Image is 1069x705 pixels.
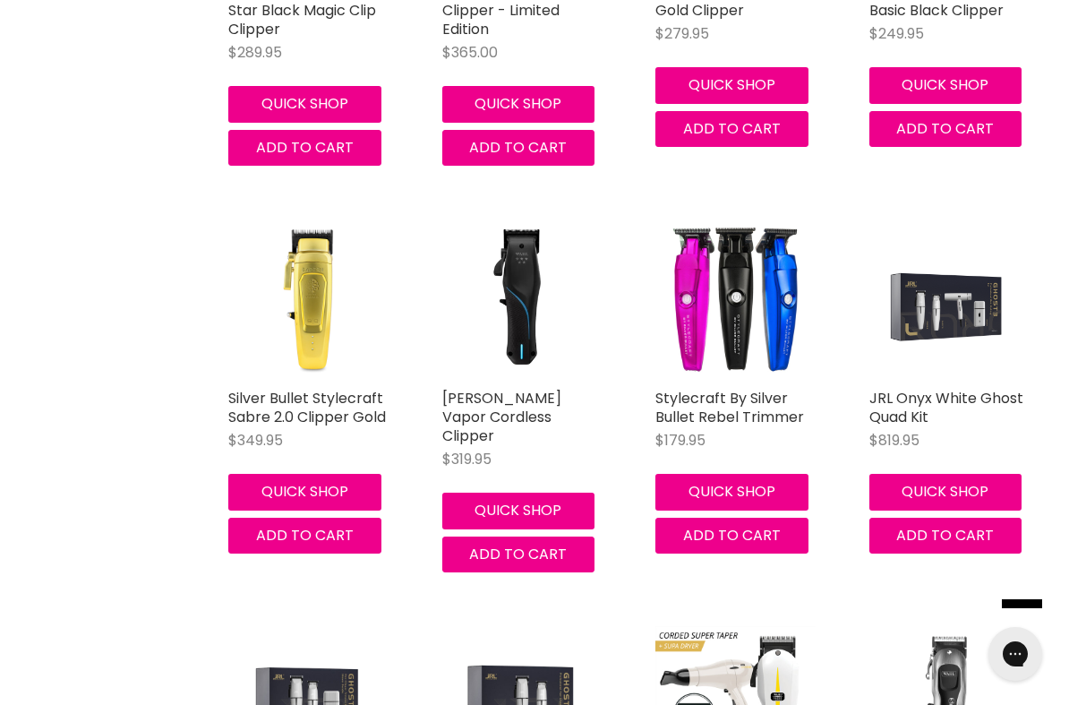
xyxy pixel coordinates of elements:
[442,449,492,469] span: $319.95
[442,130,595,166] button: Add to cart
[228,388,386,427] a: Silver Bullet Stylecraft Sabre 2.0 Clipper Gold
[256,525,354,546] span: Add to cart
[979,621,1051,687] iframe: Gorgias live chat messenger
[655,474,808,510] button: Quick shop
[869,67,1022,103] button: Quick shop
[869,111,1022,147] button: Add to cart
[228,42,282,63] span: $289.95
[469,137,567,158] span: Add to cart
[655,111,808,147] button: Add to cart
[655,67,808,103] button: Quick shop
[442,388,561,446] a: [PERSON_NAME] Vapor Cordless Clipper
[869,388,1023,427] a: JRL Onyx White Ghost Quad Kit
[655,388,804,427] a: Stylecraft By Silver Bullet Rebel Trimmer
[442,219,603,380] img: Wahl Vapor Cordless Clipper
[228,86,381,122] button: Quick shop
[228,130,381,166] button: Add to cart
[228,219,389,380] img: Silver Bullet Stylecraft Sabre 2.0 Clipper Gold
[683,525,781,546] span: Add to cart
[869,23,924,44] span: $249.95
[683,118,781,139] span: Add to cart
[655,219,816,380] img: Stylecraft By Silver Bullet Rebel Trimmer
[655,430,706,451] span: $179.95
[442,86,595,122] button: Quick shop
[869,430,919,451] span: $819.95
[469,544,567,564] span: Add to cart
[869,474,1022,510] button: Quick shop
[442,42,498,63] span: $365.00
[228,518,381,554] button: Add to cart
[256,137,354,158] span: Add to cart
[442,537,595,572] button: Add to cart
[228,430,283,451] span: $349.95
[228,474,381,510] button: Quick shop
[869,219,1030,380] a: JRL Onyx White Ghost Quad Kit
[896,525,994,546] span: Add to cart
[655,23,709,44] span: $279.95
[869,518,1022,554] button: Add to cart
[869,240,1030,360] img: JRL Onyx White Ghost Quad Kit
[442,493,595,529] button: Quick shop
[655,518,808,554] button: Add to cart
[896,118,994,139] span: Add to cart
